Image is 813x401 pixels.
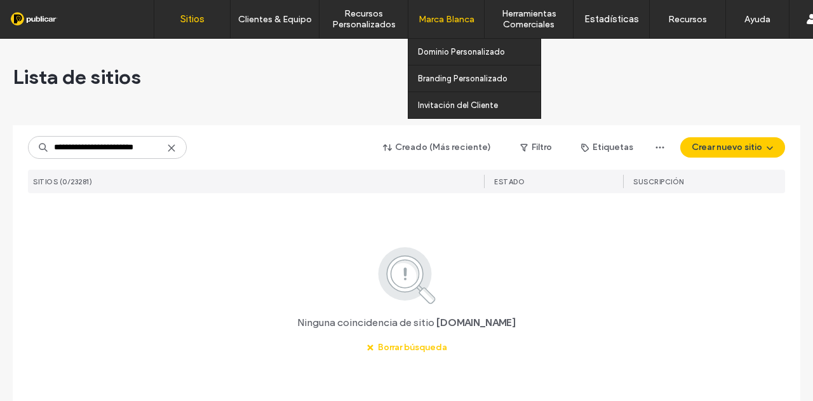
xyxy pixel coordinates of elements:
[13,64,141,90] span: Lista de sitios
[418,65,541,92] a: Branding Personalizado
[27,9,62,20] span: Ayuda
[680,137,785,158] button: Crear nuevo sitio
[668,14,707,25] label: Recursos
[485,8,573,30] label: Herramientas Comerciales
[633,177,684,186] span: Suscripción
[494,177,525,186] span: ESTADO
[570,137,645,158] button: Etiquetas
[419,14,474,25] label: Marca Blanca
[418,100,498,110] label: Invitación del Cliente
[418,47,505,57] label: Dominio Personalizado
[507,137,565,158] button: Filtro
[584,13,639,25] label: Estadísticas
[355,337,459,358] button: Borrar búsqueda
[238,14,312,25] label: Clientes & Equipo
[319,8,408,30] label: Recursos Personalizados
[33,177,92,186] span: SITIOS (0/23281)
[436,316,516,330] span: [DOMAIN_NAME]
[180,13,205,25] label: Sitios
[418,92,541,118] a: Invitación del Cliente
[372,137,502,158] button: Creado (Más reciente)
[744,14,770,25] label: Ayuda
[418,74,507,83] label: Branding Personalizado
[418,39,541,65] a: Dominio Personalizado
[361,245,453,306] img: search.svg
[297,316,434,330] span: Ninguna coincidencia de sitio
